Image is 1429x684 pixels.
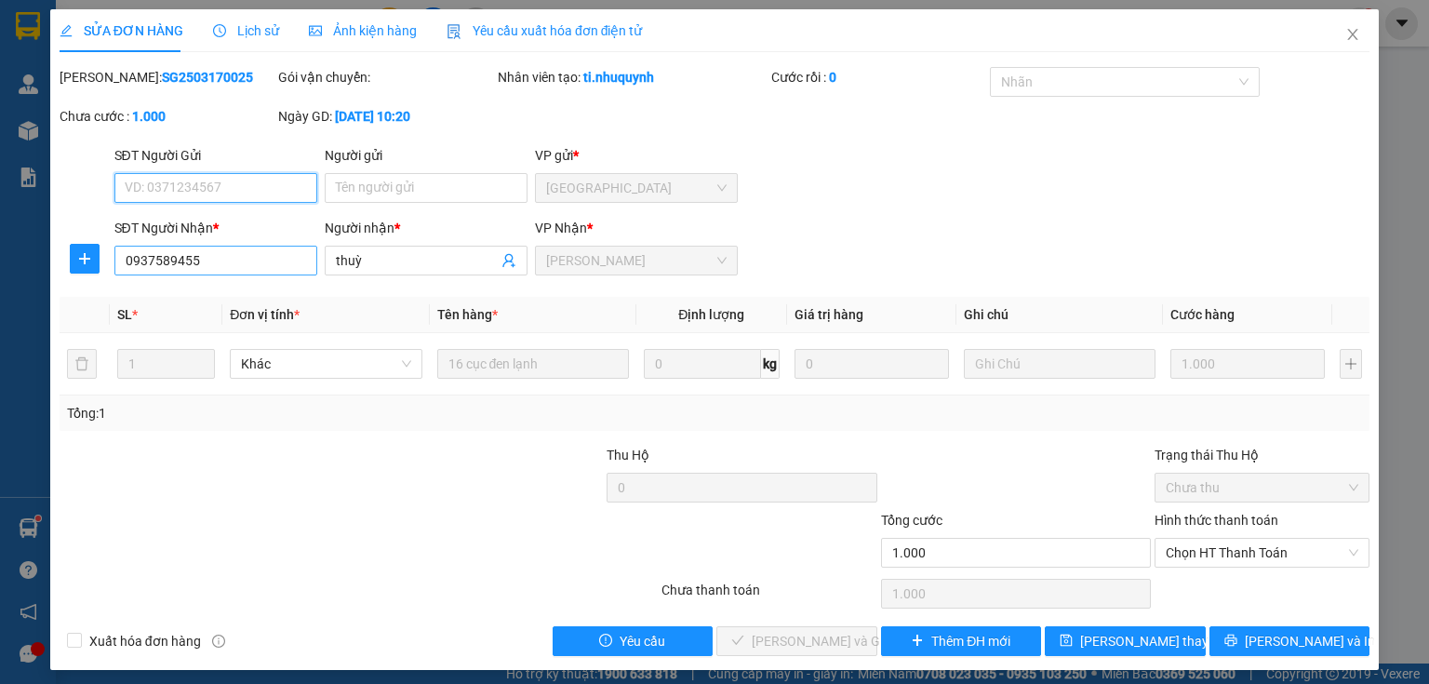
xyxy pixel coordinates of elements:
[309,24,322,37] span: picture
[437,307,498,322] span: Tên hàng
[1060,634,1073,649] span: save
[117,307,132,322] span: SL
[546,174,727,202] span: Sài Gòn
[931,631,1010,651] span: Thêm ĐH mới
[6,8,268,72] strong: NHẬN:
[447,24,461,39] img: icon
[213,23,279,38] span: Lịch sử
[1209,626,1370,656] button: printer[PERSON_NAME] và In
[1327,9,1379,61] button: Close
[60,67,274,87] div: [PERSON_NAME]:
[309,23,417,38] span: Ảnh kiện hàng
[620,631,665,651] span: Yêu cầu
[6,103,136,129] span: 0901142769
[60,24,73,37] span: edit
[1340,349,1362,379] button: plus
[607,448,649,463] span: Thu Hộ
[1166,474,1358,502] span: Chưa thu
[114,218,317,238] div: SĐT Người Nhận
[678,307,744,322] span: Định lượng
[1155,513,1278,528] label: Hình thức thanh toán
[771,67,986,87] div: Cước rồi :
[1170,349,1325,379] input: 0
[60,106,274,127] div: Chưa cước :
[67,403,553,423] div: Tổng: 1
[70,244,100,274] button: plus
[881,513,942,528] span: Tổng cước
[6,40,268,72] span: [GEOGRAPHIC_DATA]
[716,626,877,656] button: check[PERSON_NAME] và Giao hàng
[761,349,780,379] span: kg
[501,253,516,268] span: user-add
[964,349,1155,379] input: Ghi Chú
[278,67,493,87] div: Gói vận chuyển:
[1045,626,1206,656] button: save[PERSON_NAME] thay đổi
[132,109,166,124] b: 1.000
[447,23,643,38] span: Yêu cầu xuất hóa đơn điện tử
[535,221,587,235] span: VP Nhận
[325,145,528,166] div: Người gửi
[583,70,654,85] b: ti.nhuquynh
[278,106,493,127] div: Ngày GD:
[498,67,768,87] div: Nhân viên tạo:
[230,307,300,322] span: Đơn vị tính
[114,145,317,166] div: SĐT Người Gửi
[1080,631,1229,651] span: [PERSON_NAME] thay đổi
[535,145,738,166] div: VP gửi
[112,133,273,185] span: CHƯA CƯỚC:
[1245,631,1375,651] span: [PERSON_NAME] và In
[1224,634,1237,649] span: printer
[1166,539,1358,567] span: Chọn HT Thanh Toán
[1170,307,1235,322] span: Cước hàng
[335,109,410,124] b: [DATE] 10:20
[956,297,1163,333] th: Ghi chú
[241,350,410,378] span: Khác
[660,580,878,612] div: Chưa thanh toán
[795,349,949,379] input: 0
[881,626,1042,656] button: plusThêm ĐH mới
[1345,27,1360,42] span: close
[1155,445,1369,465] div: Trạng thái Thu Hộ
[162,70,253,85] b: SG2503170025
[60,23,183,38] span: SỬA ĐƠN HÀNG
[829,70,836,85] b: 0
[437,349,629,379] input: VD: Bàn, Ghế
[7,133,76,185] span: CƯỚC RỒI:
[212,635,225,648] span: info-circle
[67,349,97,379] button: delete
[553,626,714,656] button: exclamation-circleYêu cầu
[599,634,612,649] span: exclamation-circle
[6,74,78,101] span: nguyên
[71,251,99,266] span: plus
[325,218,528,238] div: Người nhận
[213,24,226,37] span: clock-circle
[795,307,863,322] span: Giá trị hàng
[911,634,924,649] span: plus
[546,247,727,275] span: Phan Rang
[82,631,208,651] span: Xuất hóa đơn hàng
